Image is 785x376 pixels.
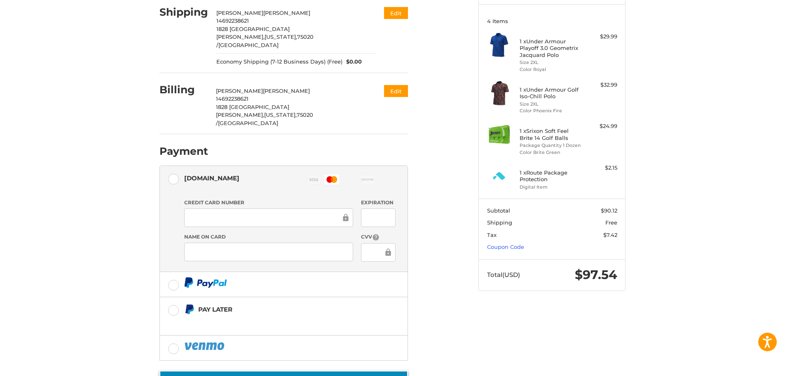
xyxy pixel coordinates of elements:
span: $7.42 [603,232,617,238]
img: Pay Later icon [184,304,194,315]
span: Free [605,219,617,226]
div: $29.99 [585,33,617,41]
span: [US_STATE], [264,111,297,118]
label: Credit Card Number [184,199,353,206]
span: [PERSON_NAME] [263,9,310,16]
span: 75020 / [216,111,313,126]
h2: Shipping [159,6,208,19]
div: $32.99 [585,81,617,89]
span: $90.12 [601,207,617,214]
span: [PERSON_NAME] [216,9,263,16]
span: Economy Shipping (7-12 Business Days) (Free) [216,58,342,66]
img: PayPal icon [184,341,226,351]
span: [PERSON_NAME], [216,33,265,40]
div: [DOMAIN_NAME] [184,171,239,185]
span: [PERSON_NAME], [216,111,264,118]
li: Size 2XL [520,59,583,66]
span: [GEOGRAPHIC_DATA] [218,42,279,48]
iframe: PayPal Message 1 [184,318,356,325]
a: Coupon Code [487,244,524,250]
div: $2.15 [585,164,617,172]
span: 1828 [GEOGRAPHIC_DATA] [216,104,289,110]
label: CVV [361,233,395,241]
li: Size 2XL [520,101,583,108]
h3: 4 Items [487,18,617,24]
li: Package Quantity 1 Dozen [520,142,583,149]
span: [GEOGRAPHIC_DATA] [218,120,278,126]
label: Name on Card [184,233,353,241]
span: Shipping [487,219,512,226]
span: [PERSON_NAME] [216,87,263,94]
span: Total (USD) [487,271,520,279]
span: [US_STATE], [265,33,297,40]
span: $97.54 [575,267,617,282]
span: Tax [487,232,497,238]
span: 1828 [GEOGRAPHIC_DATA] [216,26,290,32]
div: Pay Later [198,303,356,316]
span: 14692238621 [216,95,248,102]
h2: Payment [159,145,208,158]
span: $0.00 [342,58,362,66]
li: Digital Item [520,184,583,191]
h2: Billing [159,83,208,96]
img: PayPal icon [184,277,227,288]
span: 14692238621 [216,17,249,24]
li: Color Royal [520,66,583,73]
span: [PERSON_NAME] [263,87,310,94]
li: Color Brite Green [520,149,583,156]
h4: 1 x Under Armour Playoff 3.0 Geometrix Jacquard Polo [520,38,583,58]
label: Expiration [361,199,395,206]
h4: 1 x Under Armour Golf Iso-Chill Polo [520,86,583,100]
span: 75020 / [216,33,314,48]
li: Color Phoenix Fire [520,107,583,114]
button: Edit [384,7,408,19]
span: Subtotal [487,207,510,214]
h4: 1 x Route Package Protection [520,169,583,183]
div: $24.99 [585,122,617,130]
h4: 1 x Srixon Soft Feel Brite 14 Golf Balls [520,128,583,141]
button: Edit [384,85,408,97]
